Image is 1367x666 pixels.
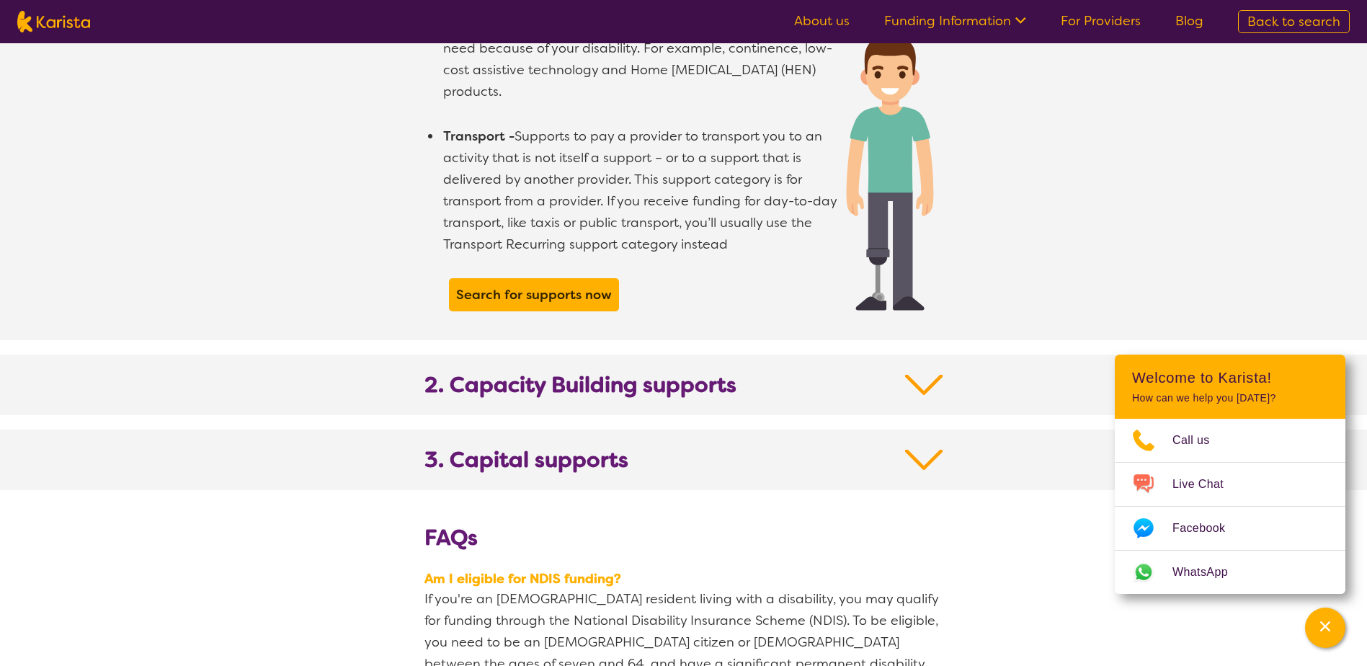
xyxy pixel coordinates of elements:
span: Call us [1172,430,1227,451]
b: Search for supports now [456,286,612,303]
a: For Providers [1061,12,1141,30]
span: Live Chat [1172,474,1241,495]
b: 2. Capacity Building supports [424,372,736,398]
img: Core Supports [835,24,943,333]
b: FAQs [424,523,478,552]
span: Am I eligible for NDIS funding? [424,569,943,588]
span: Facebook [1172,518,1242,539]
img: Down Arrow [905,447,943,473]
ul: Choose channel [1115,419,1345,594]
p: How can we help you [DATE]? [1132,392,1328,404]
a: Funding Information [884,12,1026,30]
span: WhatsApp [1172,561,1245,583]
img: Karista logo [17,11,90,32]
a: Search for supports now [453,282,615,308]
b: Transport - [443,128,515,145]
li: Supports to purchase everyday use items that you need because of your disability. For example, co... [442,16,856,102]
a: Blog [1175,12,1203,30]
a: Web link opens in a new tab. [1115,551,1345,594]
button: Channel Menu [1305,608,1345,648]
a: About us [794,12,850,30]
li: Supports to pay a provider to transport you to an activity that is not itself a support – or to a... [442,125,856,255]
img: Down Arrow [905,372,943,398]
span: Back to search [1247,13,1340,30]
b: 3. Capital supports [424,447,628,473]
a: Back to search [1238,10,1350,33]
div: Channel Menu [1115,355,1345,594]
h2: Welcome to Karista! [1132,369,1328,386]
